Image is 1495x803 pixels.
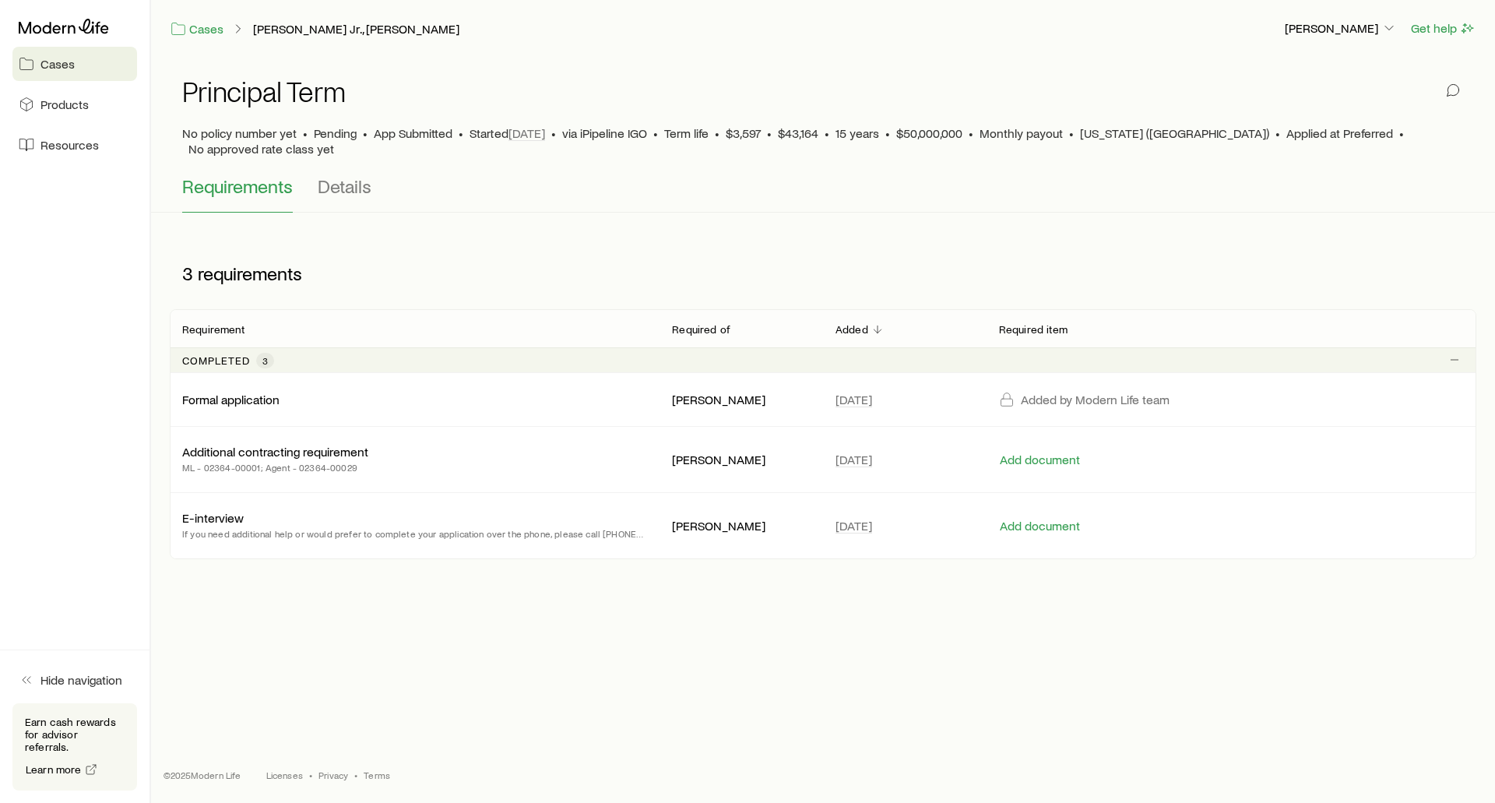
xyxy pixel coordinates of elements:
span: 15 years [835,125,879,141]
p: Added by Modern Life team [1021,392,1170,407]
span: [US_STATE] ([GEOGRAPHIC_DATA]) [1080,125,1269,141]
button: [PERSON_NAME] [1284,19,1398,38]
span: Term life [664,125,709,141]
span: No policy number yet [182,125,297,141]
span: • [309,769,312,781]
p: Earn cash rewards for advisor referrals. [25,716,125,753]
span: Learn more [26,764,82,775]
p: Requirement [182,323,244,336]
button: Add document [999,519,1081,534]
span: • [653,125,658,141]
p: [PERSON_NAME] [1285,20,1397,36]
span: $50,000,000 [896,125,962,141]
span: • [551,125,556,141]
span: • [767,125,772,141]
p: Added [835,323,868,336]
span: Hide navigation [40,672,122,688]
span: [DATE] [508,125,545,141]
p: Formal application [182,392,280,407]
p: Required of [672,323,730,336]
span: • [969,125,973,141]
p: [PERSON_NAME] [672,518,811,534]
span: App Submitted [374,125,452,141]
span: • [1069,125,1074,141]
span: Monthly payout [980,125,1063,141]
span: $3,597 [726,125,761,141]
span: requirements [198,262,302,284]
p: Additional contracting requirement [182,444,368,460]
span: • [885,125,890,141]
p: Required item [999,323,1068,336]
a: [PERSON_NAME] Jr., [PERSON_NAME] [252,22,460,37]
a: Cases [12,47,137,81]
span: [DATE] [835,518,872,534]
a: Terms [364,769,390,781]
span: • [354,769,357,781]
span: No approved rate class yet [188,141,334,157]
div: Earn cash rewards for advisor referrals.Learn more [12,703,137,791]
button: Get help [1410,19,1476,37]
button: Hide navigation [12,663,137,697]
a: Cases [170,20,224,38]
span: Products [40,97,89,112]
span: 3 [262,354,268,367]
a: Privacy [318,769,348,781]
span: • [303,125,308,141]
span: 3 [182,262,193,284]
p: Started [470,125,545,141]
p: [PERSON_NAME] [672,392,811,407]
span: • [825,125,829,141]
a: Products [12,87,137,122]
p: If you need additional help or would prefer to complete your application over the phone, please c... [182,526,647,541]
div: Application details tabs [182,175,1464,213]
a: Resources [12,128,137,162]
span: [DATE] [835,392,872,407]
span: via iPipeline IGO [562,125,647,141]
span: $43,164 [778,125,818,141]
span: Requirements [182,175,293,197]
p: Completed [182,354,250,367]
a: Licenses [266,769,303,781]
span: • [459,125,463,141]
h1: Principal Term [182,76,346,107]
span: Resources [40,137,99,153]
button: Add document [999,453,1081,467]
span: • [1275,125,1280,141]
span: Details [318,175,371,197]
p: © 2025 Modern Life [164,769,241,781]
p: Pending [314,125,357,141]
p: ML - 02364-00001; Agent - 02364-00029 [182,460,368,475]
span: Applied at Preferred [1286,125,1393,141]
p: E-interview [182,510,244,526]
span: [DATE] [835,452,872,467]
p: [PERSON_NAME] [672,452,811,467]
span: • [1399,125,1404,141]
span: Cases [40,56,75,72]
span: • [715,125,719,141]
span: • [363,125,368,141]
